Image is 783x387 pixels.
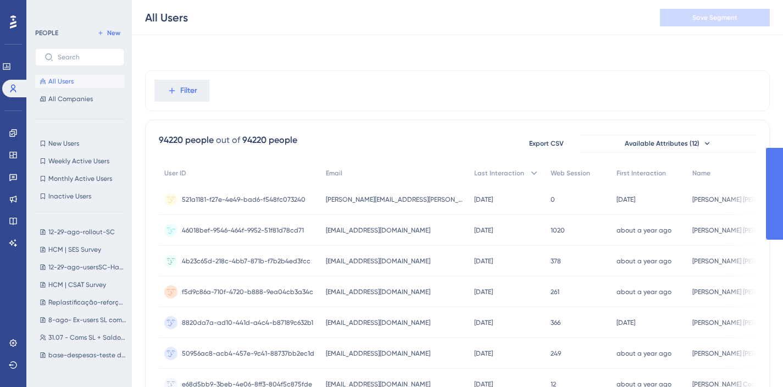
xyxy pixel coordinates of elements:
[692,169,710,178] span: Name
[48,280,106,289] span: HCM | CSAT Survey
[617,257,671,265] time: about a year ago
[551,195,555,204] span: 0
[48,192,91,201] span: Inactive Users
[182,195,306,204] span: 521a1181-f27e-4e49-bad6-f548fc073240
[145,10,188,25] div: All Users
[182,257,310,266] span: 4b23c65d-218c-4bb7-871b-f7b2b4ed3fcc
[617,288,671,296] time: about a year ago
[551,257,561,266] span: 378
[48,157,109,165] span: Weekly Active Users
[35,29,58,37] div: PEOPLE
[617,226,671,234] time: about a year ago
[35,349,131,362] button: base-despesas-teste de usabilidade
[48,245,101,254] span: HCM | SES Survey
[35,172,124,185] button: Monthly Active Users
[48,95,93,103] span: All Companies
[551,226,565,235] span: 1020
[48,351,126,360] span: base-despesas-teste de usabilidade
[35,190,124,203] button: Inactive Users
[474,196,493,203] time: [DATE]
[48,298,126,307] span: Replastificação-reforço-13-ago
[617,169,666,178] span: First Interaction
[164,169,186,178] span: User ID
[737,344,770,377] iframe: UserGuiding AI Assistant Launcher
[35,296,131,309] button: Replastificação-reforço-13-ago
[551,288,559,296] span: 261
[35,331,131,344] button: 31.07 - Coms SL + Saldo Caju
[35,92,124,106] button: All Companies
[35,313,131,327] button: 8-ago- Ex-users SL com SC habilitado
[551,318,560,327] span: 366
[474,169,524,178] span: Last Interaction
[35,137,124,150] button: New Users
[159,134,214,147] div: 94220 people
[474,350,493,357] time: [DATE]
[58,53,115,61] input: Search
[48,174,112,183] span: Monthly Active Users
[551,169,590,178] span: Web Session
[625,139,699,148] span: Available Attributes (12)
[474,319,493,327] time: [DATE]
[48,139,79,148] span: New Users
[617,350,671,357] time: about a year ago
[617,319,635,327] time: [DATE]
[580,135,756,152] button: Available Attributes (12)
[182,226,304,235] span: 46018bef-9546-464f-9952-51f81d78cd71
[474,288,493,296] time: [DATE]
[242,134,297,147] div: 94220 people
[182,318,313,327] span: 8820da7a-ad10-441d-a4c4-b87189c632b1
[474,226,493,234] time: [DATE]
[326,257,430,266] span: [EMAIL_ADDRESS][DOMAIN_NAME]
[180,84,197,97] span: Filter
[35,225,131,239] button: 12-29-ago-rollout-SC
[551,349,561,358] span: 249
[35,261,131,274] button: 12-29-ago-usersSC-Habilitado
[48,263,126,272] span: 12-29-ago-usersSC-Habilitado
[48,316,126,324] span: 8-ago- Ex-users SL com SC habilitado
[326,195,463,204] span: [PERSON_NAME][EMAIL_ADDRESS][PERSON_NAME][DOMAIN_NAME]
[617,196,635,203] time: [DATE]
[35,278,131,291] button: HCM | CSAT Survey
[692,13,737,22] span: Save Segment
[326,318,430,327] span: [EMAIL_ADDRESS][DOMAIN_NAME]
[326,169,342,178] span: Email
[474,257,493,265] time: [DATE]
[529,139,564,148] span: Export CSV
[182,288,313,296] span: f5d9c86a-710f-4720-b888-9ea04cb3a34c
[48,228,115,236] span: 12-29-ago-rollout-SC
[326,288,430,296] span: [EMAIL_ADDRESS][DOMAIN_NAME]
[326,226,430,235] span: [EMAIL_ADDRESS][DOMAIN_NAME]
[35,243,131,256] button: HCM | SES Survey
[48,333,126,342] span: 31.07 - Coms SL + Saldo Caju
[519,135,574,152] button: Export CSV
[35,154,124,168] button: Weekly Active Users
[216,134,240,147] div: out of
[48,77,74,86] span: All Users
[35,75,124,88] button: All Users
[107,29,120,37] span: New
[93,26,124,40] button: New
[182,349,314,358] span: 50956ac8-acb4-457e-9c41-88737bb2ec1d
[326,349,430,358] span: [EMAIL_ADDRESS][DOMAIN_NAME]
[660,9,770,26] button: Save Segment
[154,80,209,102] button: Filter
